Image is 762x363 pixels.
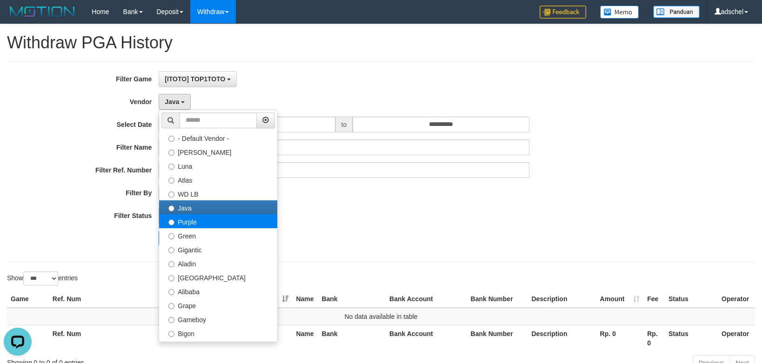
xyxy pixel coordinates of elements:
[467,290,528,308] th: Bank Number
[168,317,174,323] input: Gameboy
[49,325,174,351] th: Ref. Num
[168,247,174,253] input: Gigantic
[168,331,174,337] input: Bigon
[159,228,277,242] label: Green
[4,4,32,32] button: Open LiveChat chat widget
[168,205,174,211] input: Java
[292,290,318,308] th: Name
[49,290,174,308] th: Ref. Num
[318,325,386,351] th: Bank
[159,172,277,186] label: Atlas
[7,33,755,52] h1: Withdraw PGA History
[159,284,277,298] label: Alibaba
[159,214,277,228] label: Purple
[665,290,718,308] th: Status
[159,158,277,172] label: Luna
[318,290,386,308] th: Bank
[159,94,191,110] button: Java
[643,325,665,351] th: Rp. 0
[7,308,755,325] td: No data available in table
[159,270,277,284] label: [GEOGRAPHIC_DATA]
[168,233,174,239] input: Green
[159,340,277,354] label: Allstar
[665,325,718,351] th: Status
[168,150,174,156] input: [PERSON_NAME]
[165,75,225,83] span: [ITOTO] TOP1TOTO
[159,326,277,340] label: Bigon
[168,275,174,281] input: [GEOGRAPHIC_DATA]
[159,298,277,312] label: Grape
[159,186,277,200] label: WD LB
[596,290,644,308] th: Amount: activate to sort column ascending
[168,219,174,225] input: Purple
[168,303,174,309] input: Grape
[168,136,174,142] input: - Default Vendor -
[165,98,179,106] span: Java
[335,117,353,132] span: to
[7,5,78,19] img: MOTION_logo.png
[528,290,596,308] th: Description
[7,290,49,308] th: Game
[168,191,174,198] input: WD LB
[643,290,665,308] th: Fee
[540,6,586,19] img: Feedback.jpg
[159,131,277,145] label: - Default Vendor -
[159,312,277,326] label: Gameboy
[159,71,237,87] button: [ITOTO] TOP1TOTO
[7,271,78,285] label: Show entries
[386,290,467,308] th: Bank Account
[467,325,528,351] th: Bank Number
[292,325,318,351] th: Name
[159,256,277,270] label: Aladin
[528,325,596,351] th: Description
[168,178,174,184] input: Atlas
[168,289,174,295] input: Alibaba
[23,271,58,285] select: Showentries
[386,325,467,351] th: Bank Account
[653,6,700,18] img: panduan.png
[159,145,277,158] label: [PERSON_NAME]
[168,261,174,267] input: Aladin
[600,6,639,19] img: Button%20Memo.svg
[168,164,174,170] input: Luna
[718,325,755,351] th: Operator
[718,290,755,308] th: Operator
[159,242,277,256] label: Gigantic
[596,325,644,351] th: Rp. 0
[159,200,277,214] label: Java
